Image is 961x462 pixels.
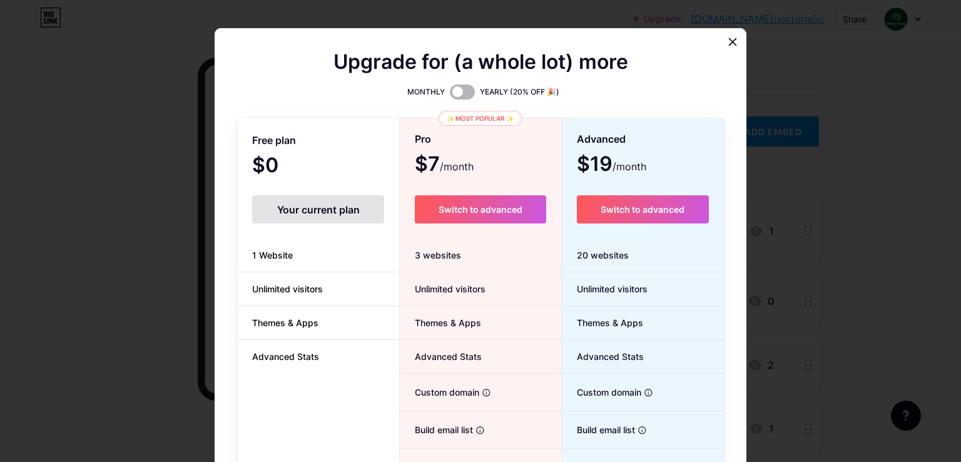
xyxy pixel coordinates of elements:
div: Domain: [DOMAIN_NAME] [33,33,138,43]
div: 20 websites [562,239,724,272]
span: /month [613,159,646,174]
div: Keywords by Traffic [138,74,211,82]
span: Switch to advanced [601,204,684,215]
span: YEARLY (20% OFF 🎉) [480,86,559,98]
span: Pro [415,128,431,150]
span: $0 [252,158,312,175]
span: Advanced Stats [237,350,334,363]
span: Unlimited visitors [237,282,338,295]
button: Switch to advanced [577,195,709,223]
img: tab_keywords_by_traffic_grey.svg [125,73,135,83]
span: Themes & Apps [562,316,643,329]
div: 3 websites [400,239,561,272]
span: Build email list [400,423,473,436]
img: logo_orange.svg [20,20,30,30]
img: website_grey.svg [20,33,30,43]
span: Free plan [252,130,296,151]
span: Unlimited visitors [400,282,486,295]
div: v 4.0.25 [35,20,61,30]
span: Switch to advanced [439,204,522,215]
span: Advanced Stats [400,350,482,363]
span: Custom domain [400,386,479,399]
span: Unlimited visitors [562,282,648,295]
span: Themes & Apps [237,316,333,329]
span: MONTHLY [407,86,445,98]
button: Switch to advanced [415,195,546,223]
div: Domain Overview [48,74,112,82]
span: Advanced Stats [562,350,644,363]
img: tab_domain_overview_orange.svg [34,73,44,83]
span: $7 [415,157,474,174]
span: Build email list [562,423,635,436]
span: /month [440,159,474,174]
div: Your current plan [252,195,384,223]
span: 1 Website [237,249,308,262]
span: Custom domain [562,386,641,399]
span: Themes & Apps [400,316,481,329]
span: Upgrade for (a whole lot) more [333,54,628,69]
span: Advanced [577,128,626,150]
div: ✨ Most popular ✨ [439,111,522,126]
span: $19 [577,157,646,174]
